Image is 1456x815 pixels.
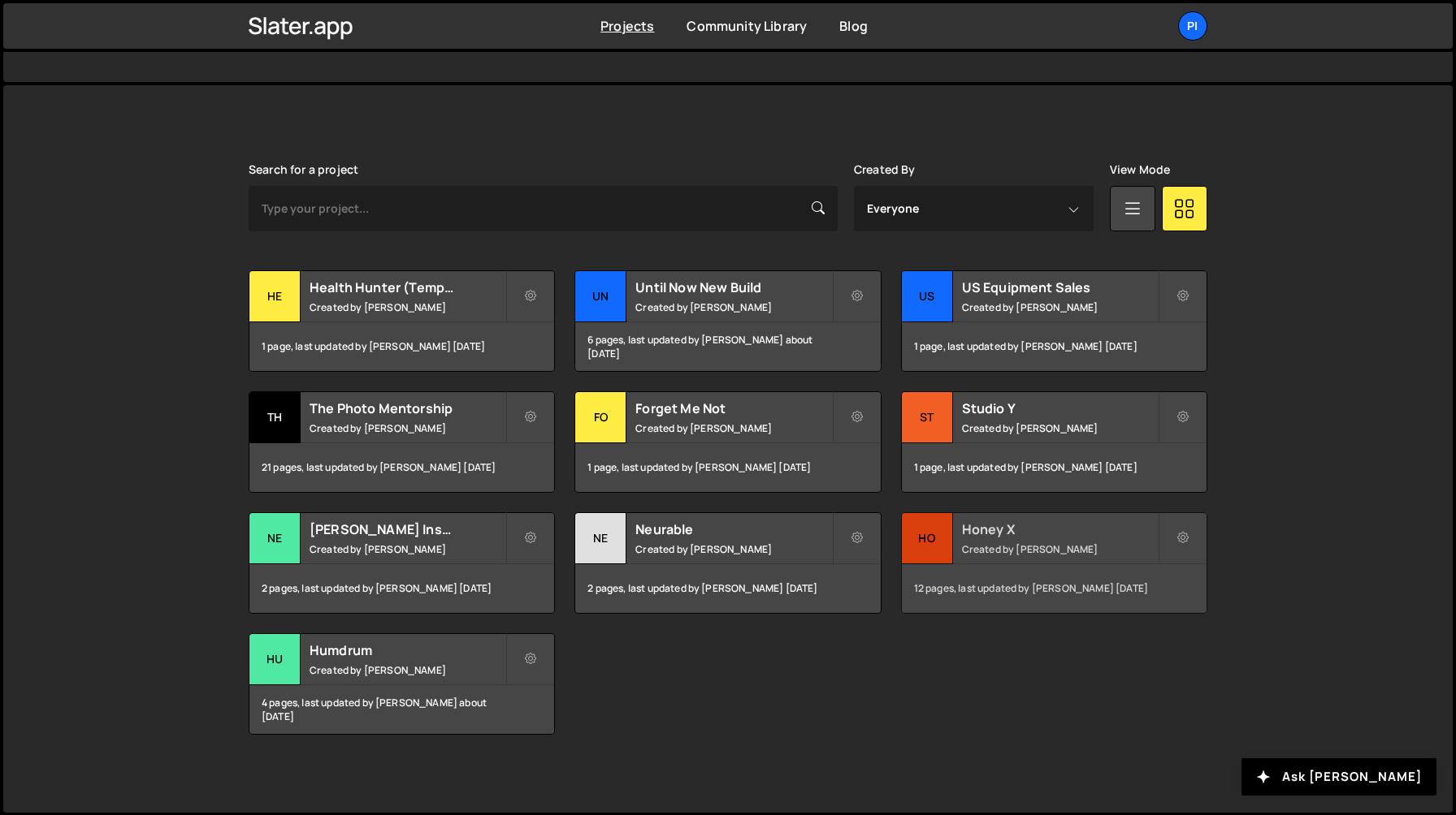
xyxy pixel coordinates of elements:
[1110,163,1170,176] label: View Mode
[901,391,1207,493] a: St Studio Y Created by [PERSON_NAME] 1 page, last updated by [PERSON_NAME] [DATE]
[575,392,626,443] div: Fo
[310,399,505,417] h2: The Photo Mentorship
[854,163,916,176] label: Created By
[902,271,953,322] div: US
[249,512,555,614] a: Ne [PERSON_NAME] Insulation Created by [PERSON_NAME] 2 pages, last updated by [PERSON_NAME] [DATE]
[962,520,1158,538] h2: Honey X
[249,186,838,231] input: Type your project...
[249,271,301,322] div: He
[635,278,831,296] h2: Until Now New Build
[574,391,881,493] a: Fo Forget Me Not Created by [PERSON_NAME] 1 page, last updated by [PERSON_NAME] [DATE]
[249,392,301,443] div: Th
[902,564,1207,613] div: 12 pages, last updated by [PERSON_NAME] [DATE]
[310,421,505,435] small: Created by [PERSON_NAME]
[310,641,505,659] h2: Humdrum
[902,513,953,564] div: Ho
[575,513,626,564] div: Ne
[635,421,831,435] small: Created by [PERSON_NAME]
[902,322,1207,371] div: 1 page, last updated by [PERSON_NAME] [DATE]
[249,322,554,371] div: 1 page, last updated by [PERSON_NAME] [DATE]
[575,443,880,492] div: 1 page, last updated by [PERSON_NAME] [DATE]
[901,512,1207,614] a: Ho Honey X Created by [PERSON_NAME] 12 pages, last updated by [PERSON_NAME] [DATE]
[249,564,554,613] div: 2 pages, last updated by [PERSON_NAME] [DATE]
[600,17,654,35] a: Projects
[574,270,881,372] a: Un Until Now New Build Created by [PERSON_NAME] 6 pages, last updated by [PERSON_NAME] about [DATE]
[901,270,1207,372] a: US US Equipment Sales Created by [PERSON_NAME] 1 page, last updated by [PERSON_NAME] [DATE]
[687,17,807,35] a: Community Library
[902,443,1207,492] div: 1 page, last updated by [PERSON_NAME] [DATE]
[310,663,505,677] small: Created by [PERSON_NAME]
[310,520,505,538] h2: [PERSON_NAME] Insulation
[310,278,505,296] h2: Health Hunter (Temporary)
[962,399,1158,417] h2: Studio Y
[249,443,554,492] div: 21 pages, last updated by [PERSON_NAME] [DATE]
[249,513,301,564] div: Ne
[249,163,358,176] label: Search for a project
[574,512,881,614] a: Ne Neurable Created by [PERSON_NAME] 2 pages, last updated by [PERSON_NAME] [DATE]
[249,634,301,685] div: Hu
[310,300,505,314] small: Created by [PERSON_NAME]
[249,633,555,735] a: Hu Humdrum Created by [PERSON_NAME] 4 pages, last updated by [PERSON_NAME] about [DATE]
[962,300,1158,314] small: Created by [PERSON_NAME]
[575,322,880,371] div: 6 pages, last updated by [PERSON_NAME] about [DATE]
[635,399,831,417] h2: Forget Me Not
[635,520,831,538] h2: Neurable
[839,17,868,35] a: Blog
[902,392,953,443] div: St
[962,278,1158,296] h2: US Equipment Sales
[249,391,555,493] a: Th The Photo Mentorship Created by [PERSON_NAME] 21 pages, last updated by [PERSON_NAME] [DATE]
[575,271,626,322] div: Un
[575,564,880,613] div: 2 pages, last updated by [PERSON_NAME] [DATE]
[249,270,555,372] a: He Health Hunter (Temporary) Created by [PERSON_NAME] 1 page, last updated by [PERSON_NAME] [DATE]
[635,542,831,556] small: Created by [PERSON_NAME]
[962,542,1158,556] small: Created by [PERSON_NAME]
[249,685,554,734] div: 4 pages, last updated by [PERSON_NAME] about [DATE]
[962,421,1158,435] small: Created by [PERSON_NAME]
[1178,11,1207,41] a: Pi
[635,300,831,314] small: Created by [PERSON_NAME]
[1241,758,1436,796] button: Ask [PERSON_NAME]
[310,542,505,556] small: Created by [PERSON_NAME]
